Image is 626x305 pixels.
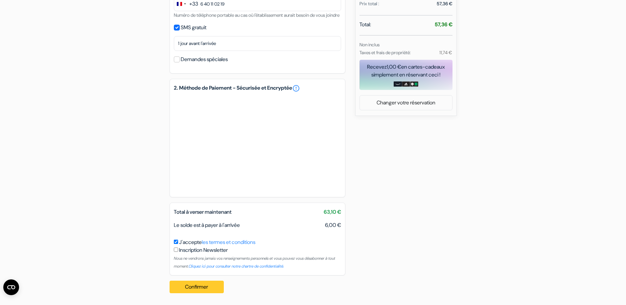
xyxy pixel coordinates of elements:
[387,63,401,70] span: 1,00 €
[360,97,452,109] a: Changer votre réservation
[174,256,335,269] small: Nous ne vendrons jamais vos renseignements personnels et vous pouvez vous désabonner à tout moment.
[410,81,418,87] img: uber-uber-eats-card.png
[170,281,224,293] button: Confirmer
[324,208,341,216] span: 63,10 €
[174,208,232,215] span: Total à verser maintenant
[189,264,284,269] a: Cliquez ici pour consulter notre chartre de confidentialité.
[174,84,341,92] h5: 2. Méthode de Paiement - Sécurisée et Encryptée
[439,50,452,55] small: 11,74 €
[179,238,255,246] label: J'accepte
[359,63,452,79] div: Recevez en cartes-cadeaux simplement en réservant ceci !
[437,0,452,7] div: 57,36 €
[179,246,228,254] label: Inscription Newsletter
[359,42,380,48] small: Non inclus
[3,279,19,295] button: Ouvrir le widget CMP
[402,81,410,87] img: adidas-card.png
[359,21,371,29] span: Total:
[325,221,341,229] span: 6,00 €
[173,94,342,193] iframe: Cadre de saisie sécurisé pour le paiement
[394,81,402,87] img: amazon-card-no-text.png
[359,50,411,55] small: Taxes et frais de propriété:
[202,239,255,246] a: les termes et conditions
[292,84,300,92] a: error_outline
[181,55,228,64] label: Demandes spéciales
[359,0,379,7] div: Prix total :
[174,12,339,18] small: Numéro de téléphone portable au cas où l'établissement aurait besoin de vous joindre
[181,23,206,32] label: SMS gratuit
[435,21,452,28] strong: 57,36 €
[174,222,240,229] span: Le solde est à payer à l'arrivée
